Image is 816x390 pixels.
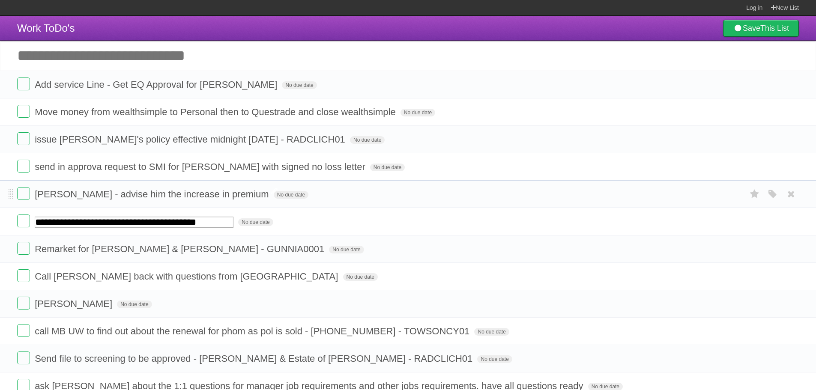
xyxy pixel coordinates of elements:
[17,269,30,282] label: Done
[17,22,75,34] span: Work ToDo's
[17,105,30,118] label: Done
[17,160,30,173] label: Done
[35,79,279,90] span: Add service Line - Get EQ Approval for [PERSON_NAME]
[282,81,317,89] span: No due date
[274,191,308,199] span: No due date
[35,161,368,172] span: send in approva request to SMI for [PERSON_NAME] with signed no loss letter
[35,326,472,336] span: call MB UW to find out about the renewal for phom as pol is sold - [PHONE_NUMBER] - TOWSONCY01
[17,351,30,364] label: Done
[35,353,475,364] span: Send file to screening to be approved - [PERSON_NAME] & Estate of [PERSON_NAME] - RADCLICH01
[401,109,435,116] span: No due date
[35,244,326,254] span: Remarket for [PERSON_NAME] & [PERSON_NAME] - GUNNIA0001
[747,187,763,201] label: Star task
[35,298,114,309] span: [PERSON_NAME]
[760,24,789,33] b: This List
[35,134,347,145] span: issue [PERSON_NAME]'s policy effective midnight [DATE] - RADCLICH01
[17,187,30,200] label: Done
[329,246,364,253] span: No due date
[35,189,271,199] span: [PERSON_NAME] - advise him the increase in premium
[35,271,340,282] span: Call [PERSON_NAME] back with questions from [GEOGRAPHIC_DATA]
[117,301,152,308] span: No due date
[343,273,378,281] span: No due date
[474,328,509,336] span: No due date
[17,214,30,227] label: Done
[17,132,30,145] label: Done
[17,242,30,255] label: Done
[477,355,512,363] span: No due date
[17,324,30,337] label: Done
[17,77,30,90] label: Done
[723,20,799,37] a: SaveThis List
[17,297,30,310] label: Done
[35,107,398,117] span: Move money from wealthsimple to Personal then to Questrade and close wealthsimple
[350,136,385,144] span: No due date
[238,218,273,226] span: No due date
[370,164,405,171] span: No due date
